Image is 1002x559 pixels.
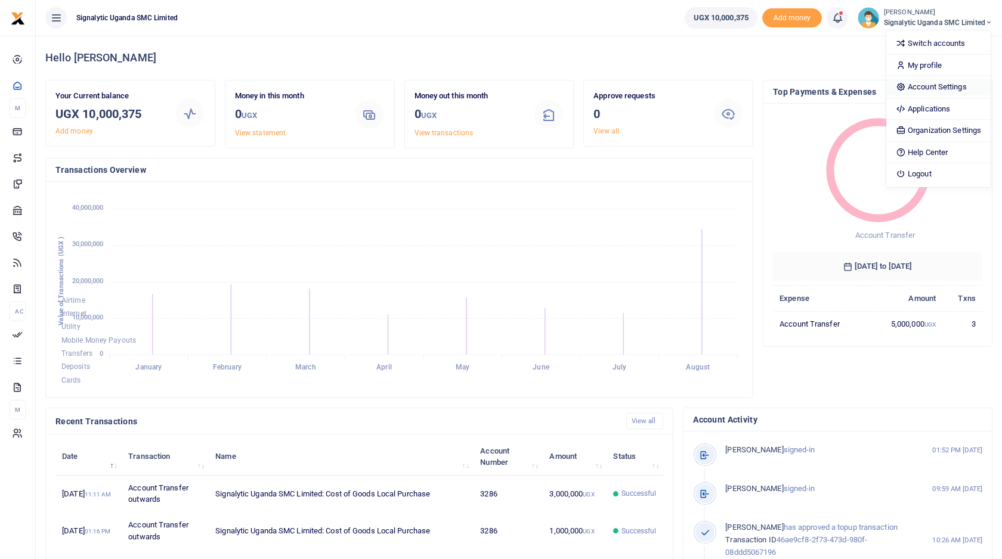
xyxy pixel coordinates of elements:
p: Money out this month [415,90,524,103]
a: Switch accounts [886,35,991,52]
a: View all [593,127,619,135]
span: Successful [621,488,657,499]
li: M [10,400,26,420]
tspan: January [135,364,162,372]
a: View statement [235,129,286,137]
p: signed-in [725,483,918,495]
td: 3286 [474,513,543,549]
span: [PERSON_NAME] [725,523,783,532]
tspan: August [686,364,710,372]
tspan: 20,000,000 [72,277,104,285]
h4: Recent Transactions [55,415,617,428]
p: Approve requests [593,90,703,103]
td: 1,000,000 [543,513,607,549]
tspan: March [295,364,316,372]
th: Transaction: activate to sort column ascending [122,438,209,475]
span: [PERSON_NAME] [725,484,783,493]
td: 3286 [474,476,543,513]
p: Your Current balance [55,90,165,103]
small: UGX [924,321,936,328]
td: Signalytic Uganda SMC Limited: Cost of Goods Local Purchase [209,476,474,513]
span: Add money [762,8,822,28]
small: UGX [242,111,257,120]
td: Account Transfer [773,311,867,336]
h3: 0 [235,105,345,125]
span: Account Transfer [855,231,916,240]
a: My profile [886,57,991,74]
tspan: May [456,364,469,372]
span: [PERSON_NAME] [725,445,783,454]
small: 01:16 PM [85,528,111,535]
a: Add money [762,13,822,21]
a: Organization Settings [886,122,991,139]
span: UGX 10,000,375 [694,12,749,24]
span: Transfers [61,349,92,358]
h3: 0 [593,105,703,123]
h4: Hello [PERSON_NAME] [45,51,992,64]
li: Ac [10,302,26,321]
td: 3 [942,311,982,336]
small: 09:59 AM [DATE] [932,484,982,494]
th: Date: activate to sort column descending [55,438,122,475]
small: 01:52 PM [DATE] [932,445,982,455]
td: 5,000,000 [867,311,942,336]
a: UGX 10,000,375 [685,7,757,29]
span: Utility [61,323,81,331]
a: profile-user [PERSON_NAME] Signalytic Uganda SMC Limited [858,7,992,29]
span: Mobile Money Payouts [61,336,136,344]
small: 11:11 AM [85,491,112,498]
small: UGX [583,528,594,535]
a: View transactions [415,129,474,137]
span: Cards [61,376,81,384]
th: Txns [942,285,982,311]
p: Money in this month [235,90,345,103]
p: has approved a topup transaction 46ae9cf8-2f73-473d-980f-08ddd5067196 [725,521,918,558]
span: Signalytic Uganda SMC Limited [72,13,183,23]
tspan: 0 [100,350,103,358]
img: logo-small [11,11,25,26]
th: Account Number: activate to sort column ascending [474,438,543,475]
small: UGX [583,491,594,498]
th: Name: activate to sort column ascending [209,438,474,475]
span: Transaction ID [725,535,776,544]
span: Signalytic Uganda SMC Limited [884,17,992,28]
h3: 0 [415,105,524,125]
h3: UGX 10,000,375 [55,105,165,123]
h4: Transactions Overview [55,163,743,176]
th: Status: activate to sort column ascending [607,438,663,475]
tspan: 10,000,000 [72,313,104,321]
h4: Account Activity [693,413,982,426]
td: [DATE] [55,513,122,549]
li: Toup your wallet [762,8,822,28]
td: Signalytic Uganda SMC Limited: Cost of Goods Local Purchase [209,513,474,549]
tspan: 40,000,000 [72,204,104,212]
span: Successful [621,526,657,536]
a: Account Settings [886,79,991,95]
th: Amount [867,285,942,311]
small: [PERSON_NAME] [884,8,992,18]
a: Help Center [886,144,991,161]
tspan: 30,000,000 [72,241,104,249]
span: Deposits [61,363,90,371]
th: Amount: activate to sort column ascending [543,438,607,475]
a: View all [626,413,664,429]
img: profile-user [858,7,879,29]
a: logo-small logo-large logo-large [11,13,25,22]
text: Value of Transactions (UGX ) [57,237,65,325]
span: Airtime [61,296,85,305]
td: Account Transfer outwards [122,513,209,549]
td: [DATE] [55,476,122,513]
span: Internet [61,309,86,318]
small: UGX [421,111,437,120]
th: Expense [773,285,867,311]
a: Add money [55,127,93,135]
h6: [DATE] to [DATE] [773,252,982,281]
td: Account Transfer outwards [122,476,209,513]
td: 3,000,000 [543,476,607,513]
li: Wallet ballance [680,7,762,29]
tspan: February [213,364,242,372]
h4: Top Payments & Expenses [773,85,982,98]
a: Logout [886,166,991,182]
tspan: April [376,364,392,372]
tspan: July [613,364,626,372]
